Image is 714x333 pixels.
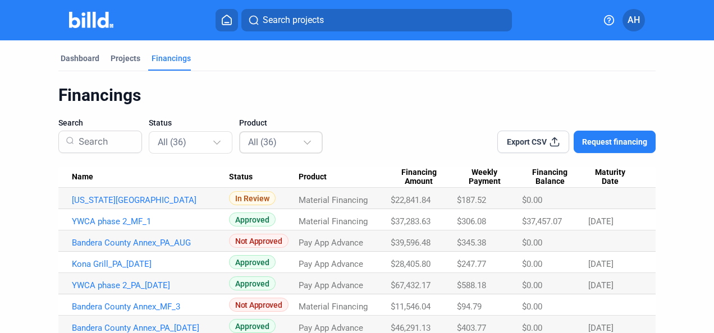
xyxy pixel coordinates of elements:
div: Product [299,172,391,182]
span: [DATE] [588,259,614,269]
span: Pay App Advance [299,323,363,333]
mat-select-trigger: All (36) [158,137,186,147]
span: $0.00 [522,280,542,290]
span: $67,432.17 [391,280,431,290]
button: Request financing [574,131,656,153]
span: Approved [229,319,276,333]
div: Dashboard [61,53,99,64]
div: Status [229,172,299,182]
span: $22,841.84 [391,195,431,205]
span: Pay App Advance [299,259,363,269]
span: $187.52 [457,195,486,205]
span: Name [72,172,93,182]
div: Projects [111,53,140,64]
span: $37,457.07 [522,216,562,226]
span: Not Approved [229,298,288,312]
span: Product [239,117,267,128]
span: AH [628,13,640,27]
span: Financing Balance [522,168,578,187]
button: Search projects [241,9,512,31]
span: $247.77 [457,259,486,269]
span: $0.00 [522,238,542,248]
a: YWCA phase 2_PA_[DATE] [72,280,230,290]
span: Status [149,117,172,128]
span: Material Financing [299,195,368,205]
div: Financings [58,85,656,106]
a: YWCA phase 2_MF_1 [72,216,230,226]
span: Request financing [582,136,647,147]
div: Financings [152,53,191,64]
span: Product [299,172,327,182]
img: Billd Company Logo [69,12,113,28]
div: Weekly Payment [457,168,522,187]
a: Kona Grill_PA_[DATE] [72,259,230,269]
span: Pay App Advance [299,238,363,248]
a: Bandera County Annex_PA_AUG [72,238,230,248]
span: Status [229,172,253,182]
span: $46,291.13 [391,323,431,333]
span: $39,596.48 [391,238,431,248]
span: $0.00 [522,195,542,205]
span: Not Approved [229,234,288,248]
button: Export CSV [497,131,569,153]
button: AH [623,9,645,31]
span: $0.00 [522,302,542,312]
span: Approved [229,255,276,269]
span: Search [58,117,83,128]
span: Pay App Advance [299,280,363,290]
div: Maturity Date [588,168,643,187]
span: [DATE] [588,216,614,226]
span: Weekly Payment [457,168,512,187]
span: $94.79 [457,302,482,312]
div: Name [72,172,230,182]
span: $345.38 [457,238,486,248]
span: [DATE] [588,280,614,290]
a: Bandera County Annex_MF_3 [72,302,230,312]
span: Material Financing [299,302,368,312]
span: [DATE] [588,323,614,333]
span: $588.18 [457,280,486,290]
span: Search projects [263,13,324,27]
span: $0.00 [522,259,542,269]
span: $28,405.80 [391,259,431,269]
span: $37,283.63 [391,216,431,226]
span: $306.08 [457,216,486,226]
span: In Review [229,191,276,205]
span: Approved [229,276,276,290]
span: $11,546.04 [391,302,431,312]
div: Financing Balance [522,168,588,187]
span: Maturity Date [588,168,633,187]
input: Search [74,127,135,156]
span: Export CSV [507,136,547,147]
a: Bandera County Annex_PA_[DATE] [72,323,230,333]
div: Financing Amount [391,168,456,187]
span: Approved [229,212,276,226]
span: Financing Amount [391,168,446,187]
span: $403.77 [457,323,486,333]
mat-select-trigger: All (36) [248,137,277,147]
span: Material Financing [299,216,368,226]
span: $0.00 [522,323,542,333]
a: [US_STATE][GEOGRAPHIC_DATA] [72,195,230,205]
